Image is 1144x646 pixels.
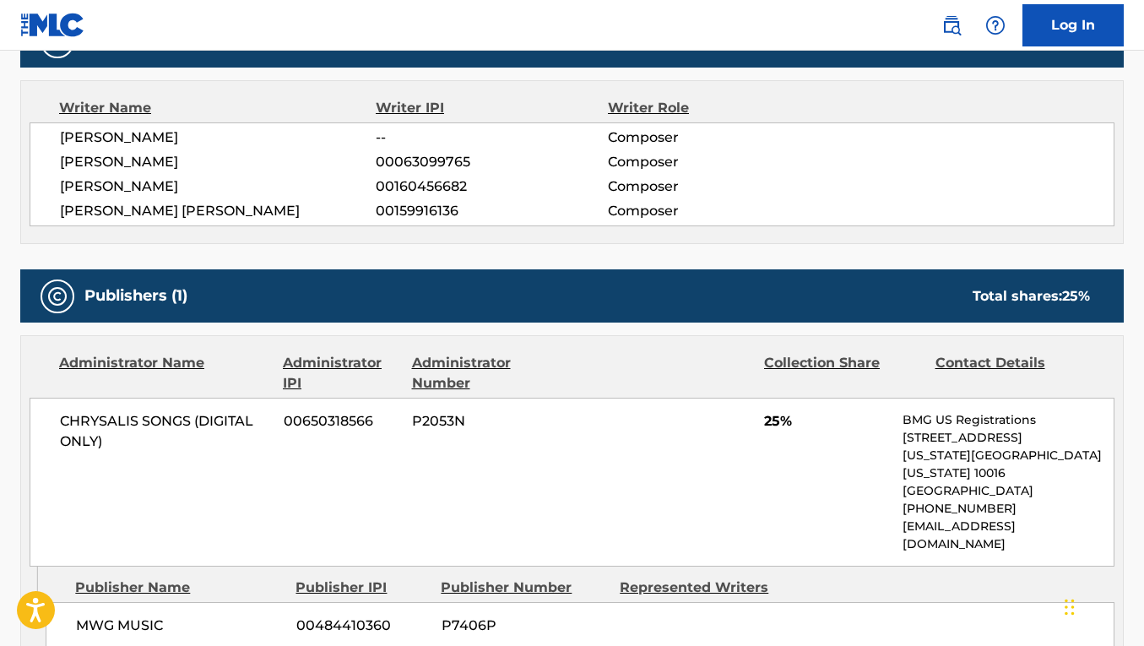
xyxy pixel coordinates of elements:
[764,353,923,394] div: Collection Share
[376,201,608,221] span: 00159916136
[60,176,376,197] span: [PERSON_NAME]
[296,616,429,636] span: 00484410360
[283,353,399,394] div: Administrator IPI
[764,411,891,432] span: 25%
[376,128,608,148] span: --
[60,201,376,221] span: [PERSON_NAME] [PERSON_NAME]
[60,411,271,452] span: CHRYSALIS SONGS (DIGITAL ONLY)
[20,13,85,37] img: MLC Logo
[1065,582,1075,632] div: Drag
[412,353,571,394] div: Administrator Number
[1060,565,1144,646] iframe: Chat Widget
[376,152,608,172] span: 00063099765
[608,152,819,172] span: Composer
[935,353,1094,394] div: Contact Details
[935,8,968,42] a: Public Search
[60,152,376,172] span: [PERSON_NAME]
[376,176,608,197] span: 00160456682
[903,482,1114,500] p: [GEOGRAPHIC_DATA]
[59,98,376,118] div: Writer Name
[620,578,786,598] div: Represented Writers
[903,411,1114,429] p: BMG US Registrations
[75,578,283,598] div: Publisher Name
[412,411,570,432] span: P2053N
[295,578,428,598] div: Publisher IPI
[376,98,608,118] div: Writer IPI
[47,286,68,307] img: Publishers
[441,578,607,598] div: Publisher Number
[985,15,1006,35] img: help
[1022,4,1124,46] a: Log In
[84,286,187,306] h5: Publishers (1)
[608,98,819,118] div: Writer Role
[1062,288,1090,304] span: 25 %
[973,286,1090,307] div: Total shares:
[903,429,1114,447] p: [STREET_ADDRESS]
[60,128,376,148] span: [PERSON_NAME]
[442,616,608,636] span: P7406P
[979,8,1012,42] div: Help
[608,176,819,197] span: Composer
[903,518,1114,553] p: [EMAIL_ADDRESS][DOMAIN_NAME]
[76,616,284,636] span: MWG MUSIC
[608,128,819,148] span: Composer
[903,447,1114,482] p: [US_STATE][GEOGRAPHIC_DATA][US_STATE] 10016
[608,201,819,221] span: Composer
[284,411,399,432] span: 00650318566
[941,15,962,35] img: search
[903,500,1114,518] p: [PHONE_NUMBER]
[59,353,270,394] div: Administrator Name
